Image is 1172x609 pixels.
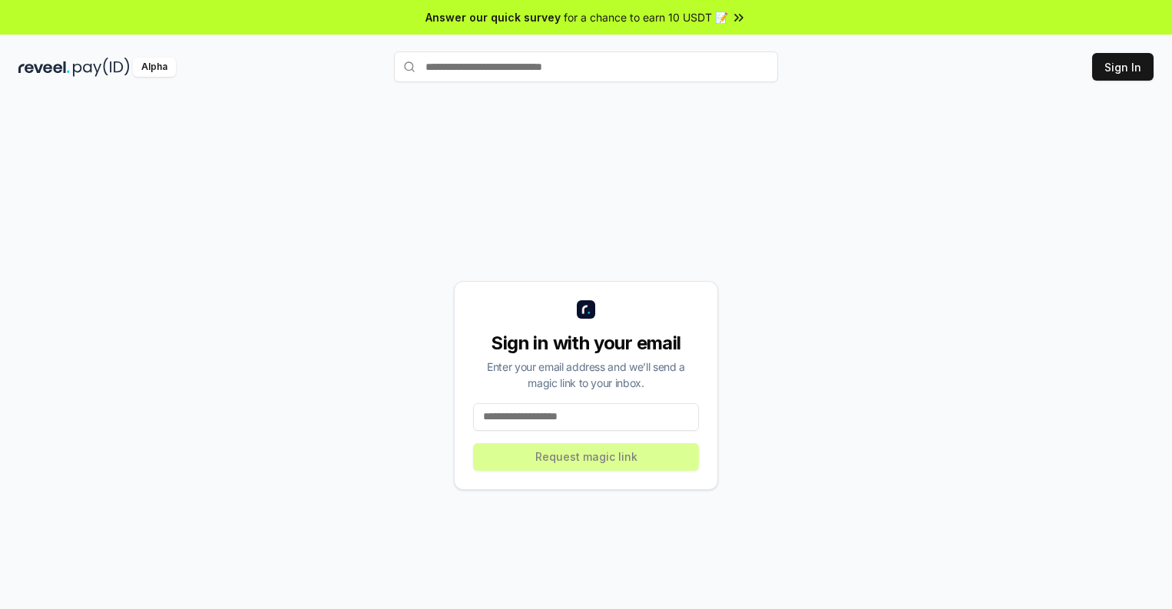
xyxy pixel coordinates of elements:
[564,9,728,25] span: for a chance to earn 10 USDT 📝
[473,331,699,356] div: Sign in with your email
[133,58,176,77] div: Alpha
[425,9,561,25] span: Answer our quick survey
[1092,53,1154,81] button: Sign In
[577,300,595,319] img: logo_small
[473,359,699,391] div: Enter your email address and we’ll send a magic link to your inbox.
[18,58,70,77] img: reveel_dark
[73,58,130,77] img: pay_id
